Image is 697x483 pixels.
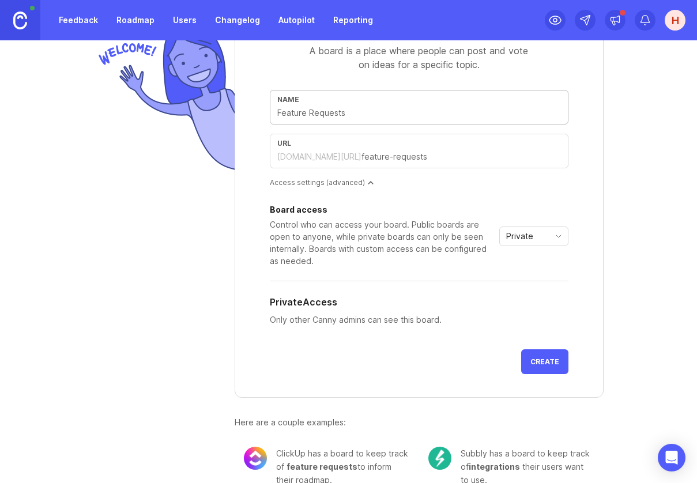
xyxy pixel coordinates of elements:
[272,10,322,31] a: Autopilot
[549,232,568,241] svg: toggle icon
[469,462,520,471] span: integrations
[506,230,533,243] span: Private
[270,178,568,187] div: Access settings (advanced)
[361,150,561,163] input: feature-requests
[270,295,337,309] h5: Private Access
[499,227,568,246] div: toggle menu
[270,206,495,214] div: Board access
[277,107,561,119] input: Feature Requests
[244,447,267,470] img: 8cacae02fdad0b0645cb845173069bf5.png
[277,139,561,148] div: url
[13,12,27,29] img: Canny Home
[530,357,559,366] span: Create
[521,349,568,374] button: Create
[94,16,235,175] img: welcome-img-178bf9fb836d0a1529256ffe415d7085.png
[428,447,451,470] img: c104e91677ce72f6b937eb7b5afb1e94.png
[235,416,604,429] div: Here are a couple examples:
[287,462,357,471] span: feature requests
[277,95,561,104] div: Name
[110,10,161,31] a: Roadmap
[52,10,105,31] a: Feedback
[270,314,568,326] p: Only other Canny admins can see this board.
[326,10,380,31] a: Reporting
[166,10,204,31] a: Users
[270,218,495,267] div: Control who can access your board. Public boards are open to anyone, while private boards can onl...
[208,10,267,31] a: Changelog
[304,44,534,71] div: A board is a place where people can post and vote on ideas for a specific topic.
[658,444,685,471] div: Open Intercom Messenger
[277,151,361,163] div: [DOMAIN_NAME][URL]
[665,10,685,31] button: H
